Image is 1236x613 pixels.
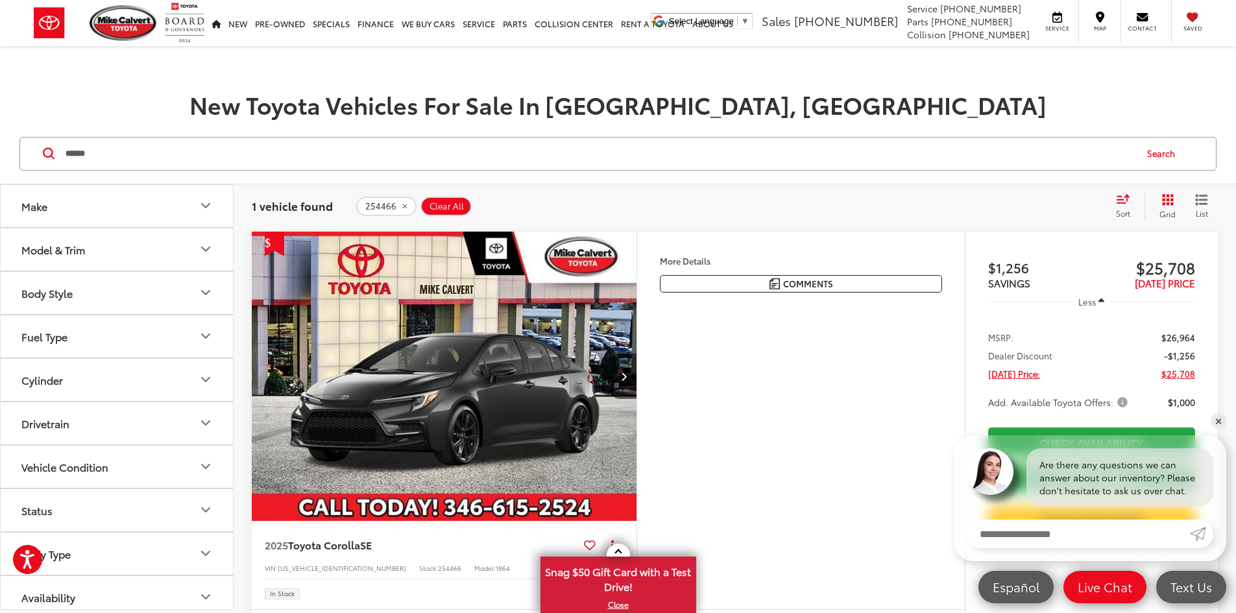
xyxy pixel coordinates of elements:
[1,228,234,270] button: Model & TrimModel & Trim
[1,359,234,401] button: CylinderCylinder
[1026,448,1213,507] div: Are there any questions we can answer about our inventory? Please don't hesitate to ask us over c...
[1195,208,1208,219] span: List
[741,16,749,26] span: ▼
[438,563,461,573] span: 254466
[967,520,1190,548] input: Enter your message
[21,374,63,386] div: Cylinder
[660,275,942,293] button: Comments
[265,232,284,256] span: Get Price Drop Alert
[986,579,1046,595] span: Español
[1128,24,1157,32] span: Contact
[988,331,1013,344] span: MSRP:
[769,278,780,289] img: Comments
[90,5,158,41] img: Mike Calvert Toyota
[978,571,1054,603] a: Español
[1109,193,1145,219] button: Select sort value
[1161,367,1195,380] span: $25,708
[1,315,234,357] button: Fuel TypeFuel Type
[988,396,1132,409] button: Add. Available Toyota Offers:
[265,563,278,573] span: VIN:
[198,372,213,387] div: Cylinder
[988,276,1030,290] span: SAVINGS
[1164,579,1218,595] span: Text Us
[278,563,406,573] span: [US_VEHICLE_IDENTIFICATION_NUMBER]
[1043,24,1072,32] span: Service
[660,256,942,265] h4: More Details
[783,278,833,290] span: Comments
[288,537,360,552] span: Toyota Corolla
[198,459,213,474] div: Vehicle Condition
[474,563,496,573] span: Model:
[949,28,1030,41] span: [PHONE_NUMBER]
[794,12,898,29] span: [PHONE_NUMBER]
[21,591,75,603] div: Availability
[265,537,288,552] span: 2025
[1164,349,1195,362] span: -$1,256
[64,138,1135,169] input: Search by Make, Model, or Keyword
[762,12,791,29] span: Sales
[21,243,85,256] div: Model & Trim
[1156,571,1226,603] a: Text Us
[940,2,1021,15] span: [PHONE_NUMBER]
[907,15,928,28] span: Parts
[21,287,73,299] div: Body Style
[1072,290,1111,313] button: Less
[737,16,738,26] span: ​
[251,232,638,522] img: 2025 Toyota Corolla SE FWD
[251,232,638,521] a: 2025 Toyota Corolla SE FWD2025 Toyota Corolla SE FWD2025 Toyota Corolla SE FWD2025 Toyota Corolla...
[251,232,638,521] div: 2025 Toyota Corolla SE 0
[1071,579,1139,595] span: Live Chat
[988,258,1092,277] span: $1,256
[270,590,295,597] span: In Stock
[1159,208,1176,219] span: Grid
[1,489,234,531] button: StatusStatus
[988,349,1052,362] span: Dealer Discount
[611,540,614,550] span: dropdown dots
[1190,520,1213,548] a: Submit
[1091,258,1195,277] span: $25,708
[907,2,938,15] span: Service
[1,402,234,444] button: DrivetrainDrivetrain
[1,185,234,227] button: MakeMake
[1178,24,1207,32] span: Saved
[907,28,946,41] span: Collision
[420,197,472,216] button: Clear All
[430,201,464,211] span: Clear All
[1168,396,1195,409] span: $1,000
[365,201,396,211] span: 254466
[988,427,1195,457] a: Check Availability
[1,533,234,575] button: Body TypeBody Type
[21,504,53,516] div: Status
[265,538,579,552] a: 2025Toyota CorollaSE
[1145,193,1185,219] button: Grid View
[1185,193,1218,219] button: List View
[988,396,1130,409] span: Add. Available Toyota Offers:
[611,354,636,399] button: Next image
[198,502,213,518] div: Status
[1085,24,1114,32] span: Map
[542,558,695,597] span: Snag $50 Gift Card with a Test Drive!
[1,272,234,314] button: Body StyleBody Style
[496,563,510,573] span: 1864
[21,547,71,560] div: Body Type
[21,200,47,212] div: Make
[21,330,67,343] div: Fuel Type
[601,534,624,557] button: Actions
[1078,296,1096,307] span: Less
[1161,331,1195,344] span: $26,964
[21,461,108,473] div: Vehicle Condition
[198,328,213,344] div: Fuel Type
[1,446,234,488] button: Vehicle ConditionVehicle Condition
[1135,138,1194,170] button: Search
[198,546,213,561] div: Body Type
[931,15,1012,28] span: [PHONE_NUMBER]
[198,415,213,431] div: Drivetrain
[1135,276,1195,290] span: [DATE] PRICE
[1116,208,1130,219] span: Sort
[988,367,1040,380] span: [DATE] Price:
[198,285,213,300] div: Body Style
[252,198,333,213] span: 1 vehicle found
[198,589,213,605] div: Availability
[198,198,213,213] div: Make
